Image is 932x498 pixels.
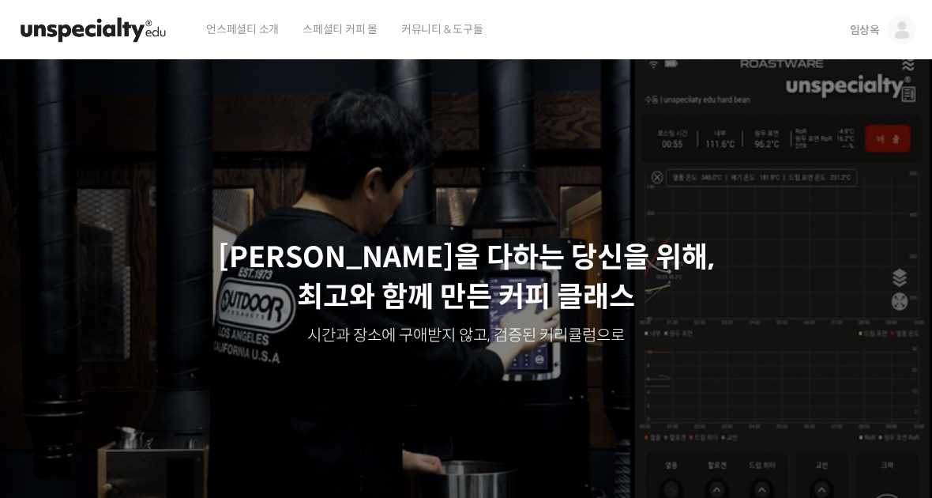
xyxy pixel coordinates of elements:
[16,325,916,347] p: 시간과 장소에 구애받지 않고, 검증된 커리큘럼으로
[850,23,880,37] span: 임상옥
[16,238,916,318] p: [PERSON_NAME]을 다하는 당신을 위해, 최고와 함께 만든 커피 클래스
